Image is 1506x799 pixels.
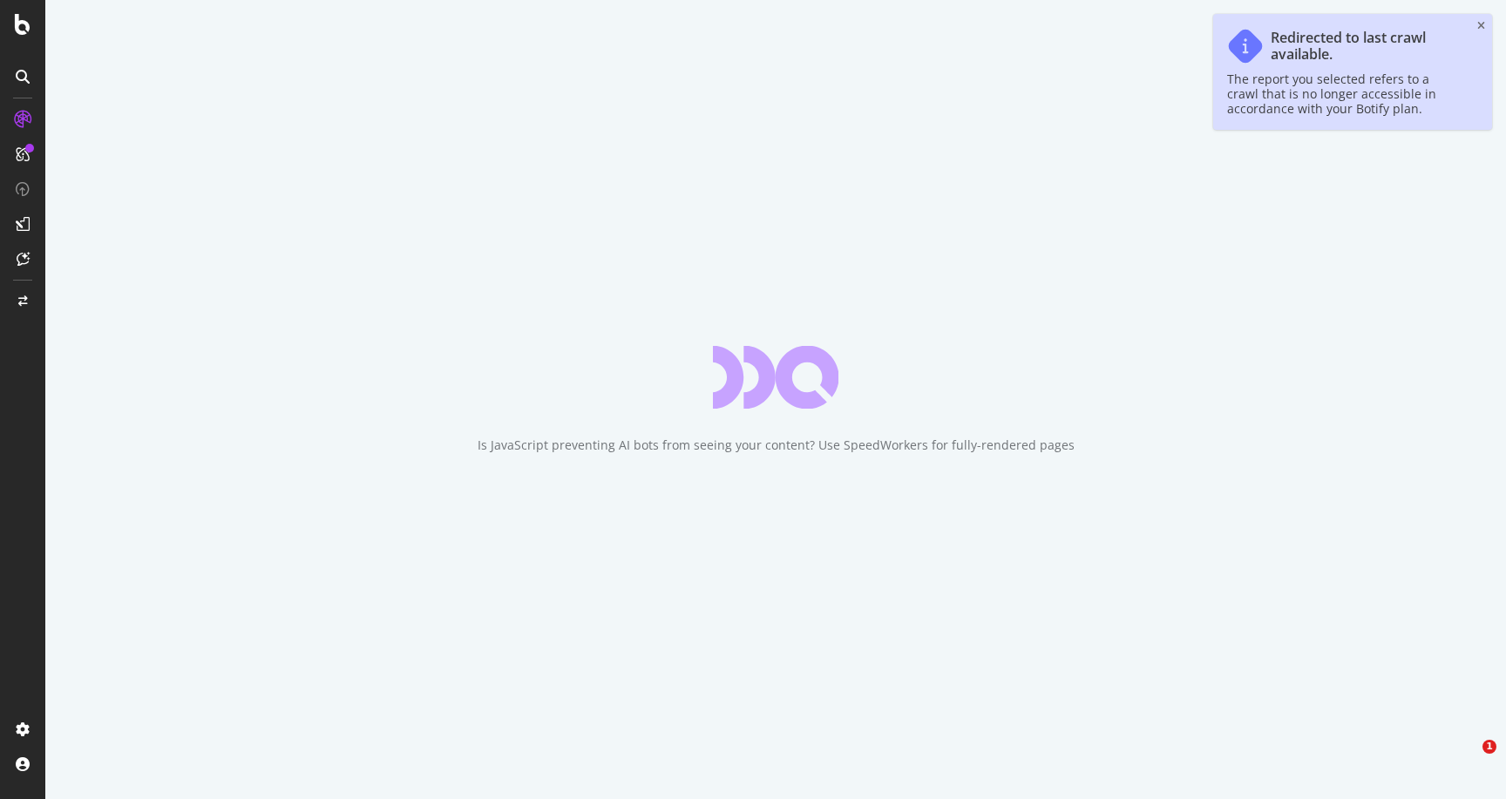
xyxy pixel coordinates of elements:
[1447,740,1489,782] iframe: Intercom live chat
[1477,21,1485,31] div: close toast
[478,437,1075,454] div: Is JavaScript preventing AI bots from seeing your content? Use SpeedWorkers for fully-rendered pages
[1227,71,1461,116] div: The report you selected refers to a crawl that is no longer accessible in accordance with your Bo...
[1482,740,1496,754] span: 1
[1271,30,1461,63] div: Redirected to last crawl available.
[713,346,838,409] div: animation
